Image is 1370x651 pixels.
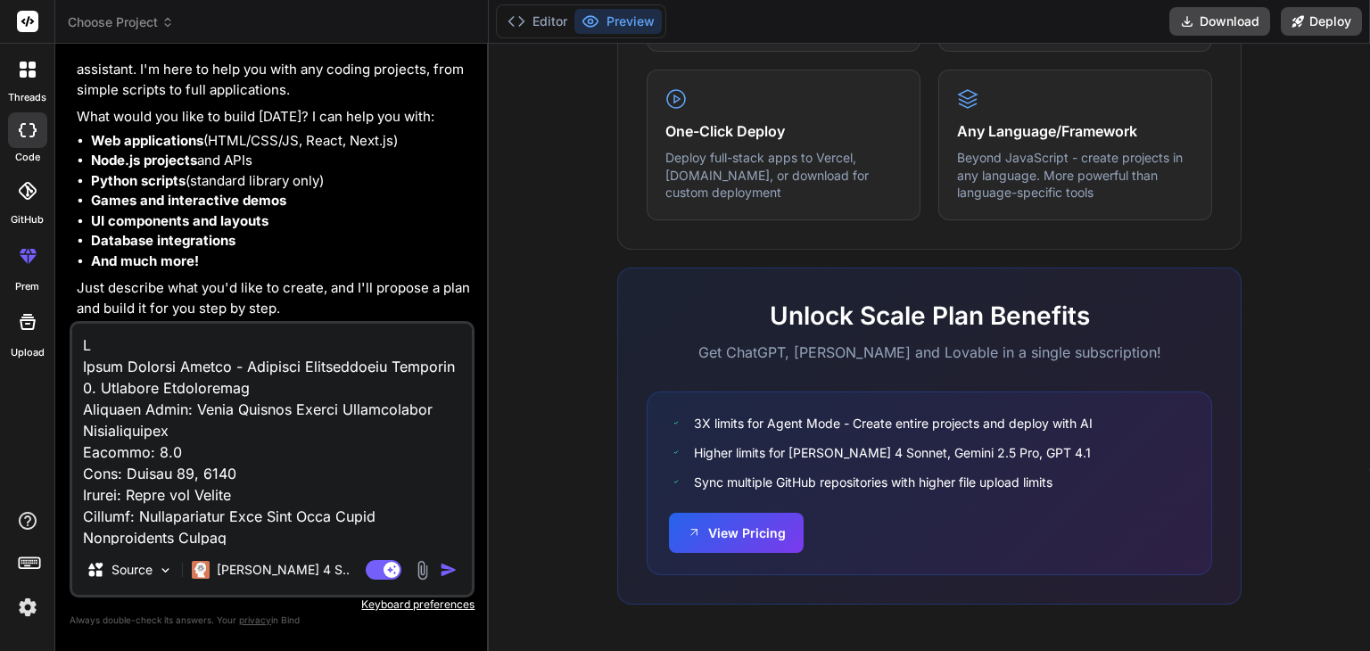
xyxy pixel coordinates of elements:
[574,9,662,34] button: Preview
[192,561,210,579] img: Claude 4 Sonnet
[91,152,197,169] strong: Node.js projects
[91,132,203,149] strong: Web applications
[500,9,574,34] button: Editor
[68,13,174,31] span: Choose Project
[665,149,902,202] p: Deploy full-stack apps to Vercel, [DOMAIN_NAME], or download for custom deployment
[158,563,173,578] img: Pick Models
[1169,7,1270,36] button: Download
[91,151,471,171] li: and APIs
[694,443,1091,462] span: Higher limits for [PERSON_NAME] 4 Sonnet, Gemini 2.5 Pro, GPT 4.1
[91,192,286,209] strong: Games and interactive demos
[665,120,902,142] h4: One-Click Deploy
[11,212,44,227] label: GitHub
[91,172,186,189] strong: Python scripts
[77,278,471,318] p: Just describe what you'd like to create, and I'll propose a plan and build it for you step by step.
[694,473,1052,491] span: Sync multiple GitHub repositories with higher file upload limits
[91,131,471,152] li: (HTML/CSS/JS, React, Next.js)
[77,40,471,101] p: Hello! I'm Bind AI, your expert software development assistant. I'm here to help you with any cod...
[412,560,433,581] img: attachment
[239,614,271,625] span: privacy
[11,345,45,360] label: Upload
[957,149,1193,202] p: Beyond JavaScript - create projects in any language. More powerful than language-specific tools
[647,297,1212,334] h2: Unlock Scale Plan Benefits
[1281,7,1362,36] button: Deploy
[669,513,804,553] button: View Pricing
[694,414,1093,433] span: 3X limits for Agent Mode - Create entire projects and deploy with AI
[15,150,40,165] label: code
[12,592,43,622] img: settings
[647,342,1212,363] p: Get ChatGPT, [PERSON_NAME] and Lovable in a single subscription!
[8,90,46,105] label: threads
[77,107,471,128] p: What would you like to build [DATE]? I can help you with:
[91,212,268,229] strong: UI components and layouts
[15,279,39,294] label: prem
[70,597,475,612] p: Keyboard preferences
[440,561,458,579] img: icon
[111,561,153,579] p: Source
[72,324,472,545] textarea: L Ipsum Dolorsi Ametco - Adipisci Elitseddoeiu Temporin 0. Utlabore Etdoloremag Aliquaen Admin: V...
[217,561,350,579] p: [PERSON_NAME] 4 S..
[70,612,475,629] p: Always double-check its answers. Your in Bind
[957,120,1193,142] h4: Any Language/Framework
[91,232,235,249] strong: Database integrations
[91,252,199,269] strong: And much more!
[91,171,471,192] li: (standard library only)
